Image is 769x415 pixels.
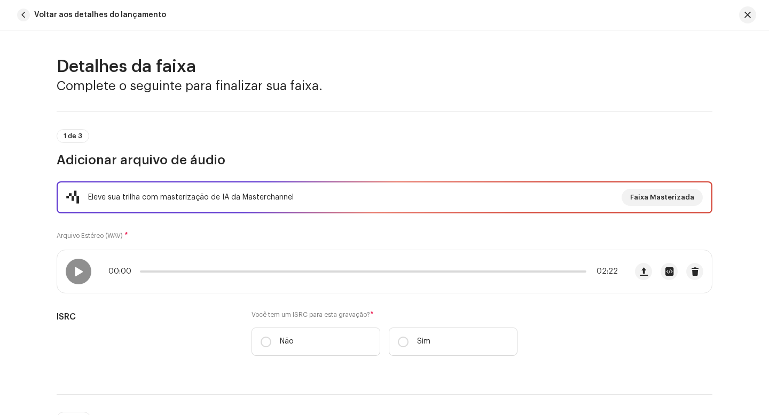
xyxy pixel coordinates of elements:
label: Você tem um ISRC para esta gravação? [252,310,517,319]
h2: Detalhes da faixa [57,56,712,77]
h5: ISRC [57,310,234,323]
p: Não [280,336,294,347]
h3: Complete o seguinte para finalizar sua faixa. [57,77,712,94]
span: 02:22 [591,267,618,276]
button: Faixa Masterizada [622,189,703,206]
div: Eleve sua trilha com masterização de IA da Masterchannel [88,191,294,204]
span: Faixa Masterizada [630,187,694,208]
p: Sim [417,336,430,347]
h3: Adicionar arquivo de áudio [57,151,712,169]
